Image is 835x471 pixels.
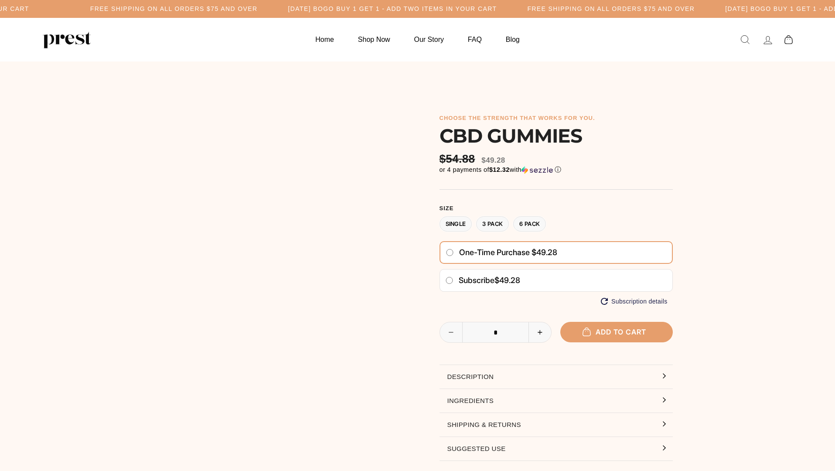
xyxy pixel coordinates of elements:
[43,31,91,48] img: PREST ORGANICS
[527,5,695,13] h5: Free Shipping on all orders $75 and over
[440,166,673,174] div: or 4 payments of$12.32withSezzle Click to learn more about Sezzle
[513,216,546,232] label: 6 Pack
[440,437,673,461] button: Suggested Use
[587,328,646,336] span: Add to cart
[440,115,673,122] h6: choose the strength that works for you.
[457,31,493,48] a: FAQ
[304,31,530,48] ul: Primary
[90,5,258,13] h5: Free Shipping on all orders $75 and over
[481,156,505,164] span: $49.28
[611,298,667,305] span: Subscription details
[445,277,453,284] input: Subscribe$49.28
[521,166,553,174] img: Sezzle
[440,389,673,413] button: Ingredients
[494,276,520,285] span: $49.28
[459,276,494,285] span: Subscribe
[601,298,667,305] button: Subscription details
[440,413,673,437] button: Shipping & Returns
[304,31,345,48] a: Home
[560,322,673,342] button: Add to cart
[440,126,673,146] h1: CBD GUMMIES
[446,249,454,256] input: One-time purchase $49.28
[489,166,510,173] span: $12.32
[476,216,509,232] label: 3 Pack
[440,322,463,342] button: Reduce item quantity by one
[440,365,673,389] button: Description
[288,5,497,13] h5: [DATE] BOGO BUY 1 GET 1 - ADD TWO ITEMS IN YOUR CART
[440,152,477,166] span: $54.88
[459,248,557,257] span: One-time purchase $49.28
[440,322,552,343] input: quantity
[403,31,455,48] a: Our Story
[440,216,472,232] label: Single
[440,166,673,174] div: or 4 payments of with
[495,31,531,48] a: Blog
[347,31,401,48] a: Shop Now
[440,205,673,212] label: Size
[528,322,551,342] button: Increase item quantity by one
